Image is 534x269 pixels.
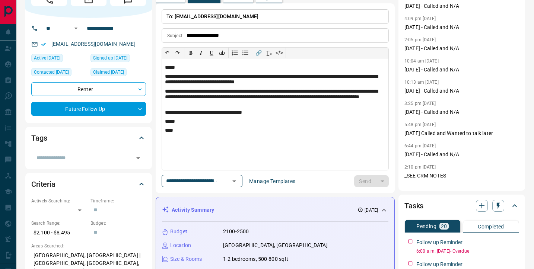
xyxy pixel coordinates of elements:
[170,228,187,236] p: Budget
[404,200,423,212] h2: Tasks
[245,175,300,187] button: Manage Templates
[404,23,519,31] p: [DATE] - Called and N/A
[441,224,447,229] p: 20
[404,80,439,85] p: 10:13 am [DATE]
[31,243,146,249] p: Areas Searched:
[416,238,463,246] p: Follow up Reminder
[210,50,213,56] span: 𝐔
[217,48,227,58] button: ab
[31,82,146,96] div: Renter
[404,143,436,148] p: 6:44 pm [DATE]
[354,175,389,187] div: split button
[229,176,239,186] button: Open
[404,45,519,52] p: [DATE] - Called and N/A
[416,224,436,229] p: Pending
[31,227,87,239] p: $2,100 - $8,495
[185,48,196,58] button: 𝐁
[31,102,146,116] div: Future Follow Up
[404,66,519,74] p: [DATE] - Called and N/A
[51,41,136,47] a: [EMAIL_ADDRESS][DOMAIN_NAME]
[162,203,388,217] div: Activity Summary[DATE]
[223,255,288,263] p: 1-2 bedrooms, 500-800 sqft
[416,260,463,268] p: Follow up Reminder
[404,2,519,10] p: [DATE] - Called and N/A
[416,248,519,254] p: 6:00 a.m. [DATE] - Overdue
[223,228,249,236] p: 2100-2500
[34,54,60,62] span: Active [DATE]
[223,241,328,249] p: [GEOGRAPHIC_DATA], [GEOGRAPHIC_DATA]
[93,54,127,62] span: Signed up [DATE]
[240,48,251,58] button: Bullet list
[404,172,519,180] p: _SEE CRM NOTES
[274,48,285,58] button: </>
[404,151,519,158] p: [DATE] - Called and N/A
[31,198,87,204] p: Actively Searching:
[404,122,436,127] p: 5:48 pm [DATE]
[404,164,436,170] p: 2:10 pm [DATE]
[404,16,436,21] p: 4:09 pm [DATE]
[90,54,146,64] div: Sat Mar 08 2025
[478,224,504,229] p: Completed
[31,220,87,227] p: Search Range:
[41,42,46,47] svg: Email Verified
[90,220,146,227] p: Budget:
[404,186,436,191] p: 2:10 pm [DATE]
[219,50,225,56] s: ab
[404,101,436,106] p: 3:25 pm [DATE]
[404,58,439,64] p: 10:04 am [DATE]
[172,206,214,214] p: Activity Summary
[172,48,183,58] button: ↷
[31,54,87,64] div: Tue Aug 05 2025
[90,68,146,79] div: Tue Mar 25 2025
[93,68,124,76] span: Claimed [DATE]
[264,48,274,58] button: T̲ₓ
[230,48,240,58] button: Numbered list
[206,48,217,58] button: 𝐔
[167,32,184,39] p: Subject:
[90,198,146,204] p: Timeframe:
[31,129,146,147] div: Tags
[162,9,389,24] p: To:
[133,153,143,163] button: Open
[175,13,259,19] span: [EMAIL_ADDRESS][DOMAIN_NAME]
[404,87,519,95] p: [DATE] - Called and N/A
[196,48,206,58] button: 𝑰
[170,241,191,249] p: Location
[31,178,55,190] h2: Criteria
[31,175,146,193] div: Criteria
[31,132,47,144] h2: Tags
[253,48,264,58] button: 🔗
[365,207,378,214] p: [DATE]
[404,129,519,137] p: [DATE] Called and Wanted to talk later
[162,48,172,58] button: ↶
[71,24,80,33] button: Open
[404,197,519,215] div: Tasks
[31,68,87,79] div: Thu Aug 07 2025
[170,255,202,263] p: Size & Rooms
[34,68,69,76] span: Contacted [DATE]
[404,37,436,42] p: 2:05 pm [DATE]
[404,108,519,116] p: [DATE] - Called and N/A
